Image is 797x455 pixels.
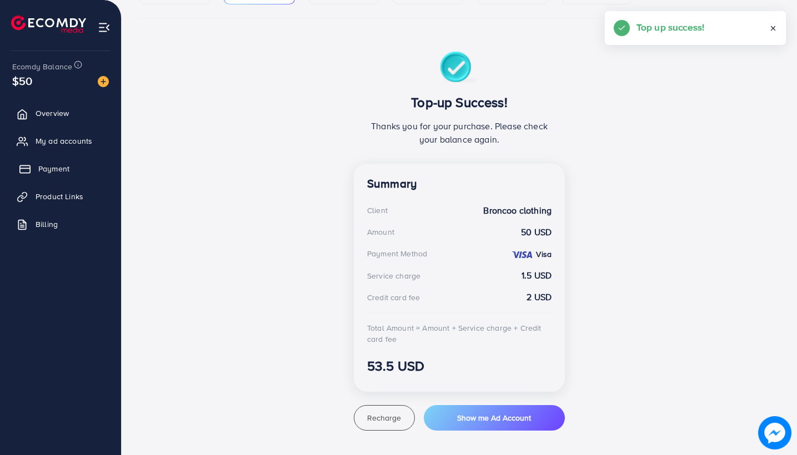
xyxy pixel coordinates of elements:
img: success [440,52,479,85]
h3: 53.5 USD [367,358,552,374]
img: image [98,76,109,87]
a: Payment [8,158,113,180]
h3: Top-up Success! [367,94,552,110]
button: Recharge [354,405,415,431]
strong: 1.5 USD [522,269,552,282]
span: Payment [38,163,69,174]
span: Billing [36,219,58,230]
button: Show me Ad Account [424,405,565,431]
h5: Top up success! [636,20,704,34]
span: Show me Ad Account [457,412,531,423]
strong: Broncoo clothing [483,204,552,217]
strong: 50 USD [521,226,552,239]
div: Total Amount = Amount + Service charge + Credit card fee [367,322,552,345]
span: Product Links [36,191,83,202]
img: menu [98,21,111,34]
span: Ecomdy Balance [12,61,72,72]
div: Payment Method [367,248,427,259]
span: $50 [10,69,35,92]
img: logo [11,16,86,33]
strong: Visa [536,249,552,260]
div: Amount [367,226,394,237]
span: My ad accounts [36,135,92,146]
img: image [758,416,791,449]
a: Product Links [8,185,113,208]
a: Billing [8,213,113,235]
div: Client [367,205,388,216]
a: My ad accounts [8,130,113,152]
span: Overview [36,108,69,119]
span: Recharge [367,412,401,423]
h4: Summary [367,177,552,191]
p: Thanks you for your purchase. Please check your balance again. [367,119,552,146]
strong: 2 USD [527,291,552,304]
div: Credit card fee [367,292,420,303]
a: Overview [8,102,113,124]
div: Service charge [367,270,420,281]
img: credit [511,250,533,259]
